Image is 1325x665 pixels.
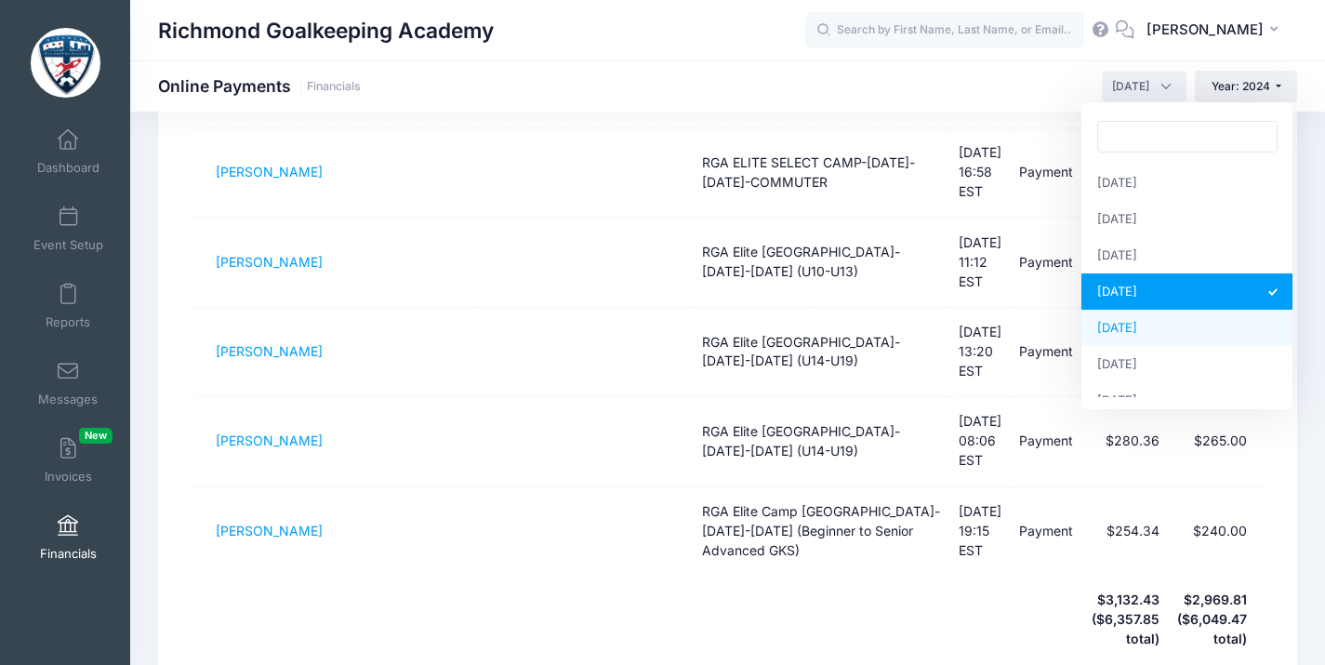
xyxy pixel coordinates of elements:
td: RGA ELITE SELECT CAMP-[DATE]-[DATE]-COMMUTER [693,128,949,218]
span: Messages [38,392,98,407]
li: [DATE] [1081,346,1292,382]
td: $254.34 [1082,487,1169,576]
li: [DATE] [1081,165,1292,201]
span: [PERSON_NAME] [1146,20,1264,40]
td: Payment [1010,308,1082,397]
a: [PERSON_NAME] [216,254,323,270]
a: [PERSON_NAME] [216,164,323,180]
td: [DATE] 13:20 EST [949,308,1011,397]
button: Year: 2024 [1195,71,1297,102]
td: $280.36 [1082,397,1169,486]
td: RGA Elite Camp [GEOGRAPHIC_DATA]-[DATE]-[DATE] (Beginner to Senior Advanced GKS) [693,487,949,576]
a: Messages [24,351,113,416]
li: [DATE] [1081,310,1292,346]
td: $265.00 [1168,397,1256,486]
a: Dashboard [24,119,113,184]
li: [DATE] [1081,273,1292,310]
span: April 2024 [1112,78,1149,95]
td: [DATE] 08:06 EST [949,397,1011,486]
span: Event Setup [33,237,103,253]
td: Payment [1010,218,1082,307]
td: Payment [1010,128,1082,218]
span: Invoices [45,469,92,485]
h1: Online Payments [158,76,361,96]
a: InvoicesNew [24,428,113,493]
td: [DATE] 11:12 EST [949,218,1011,307]
img: Richmond Goalkeeping Academy [31,28,100,98]
td: [DATE] 19:15 EST [949,487,1011,576]
input: Search by First Name, Last Name, or Email... [805,12,1084,49]
button: [PERSON_NAME] [1134,9,1297,52]
td: $240.00 [1168,487,1256,576]
a: Reports [24,273,113,339]
td: Payment [1010,487,1082,576]
a: [PERSON_NAME] [216,523,323,539]
th: $3,132.43 ($6,357.85 total) [1082,576,1169,664]
a: [PERSON_NAME] [216,432,323,448]
li: [DATE] [1081,237,1292,273]
span: New [79,428,113,444]
span: Dashboard [37,160,99,176]
a: Financials [24,505,113,570]
td: RGA Elite [GEOGRAPHIC_DATA]-[DATE]-[DATE] (U10-U13) [693,218,949,307]
span: April 2024 [1102,71,1186,102]
span: Financials [40,546,97,562]
td: [DATE] 16:58 EST [949,128,1011,218]
th: $2,969.81 ($6,049.47 total) [1168,576,1256,664]
a: Event Setup [24,196,113,261]
span: Reports [46,314,90,330]
h1: Richmond Goalkeeping Academy [158,9,494,52]
td: RGA Elite [GEOGRAPHIC_DATA]-[DATE]-[DATE] (U14-U19) [693,308,949,397]
a: [PERSON_NAME] [216,343,323,359]
td: RGA Elite [GEOGRAPHIC_DATA]-[DATE]-[DATE] (U14-U19) [693,397,949,486]
input: Search [1097,121,1279,153]
li: [DATE] [1081,201,1292,237]
a: Financials [307,80,361,94]
td: Payment [1010,397,1082,486]
li: [DATE] [1081,382,1292,419]
span: Year: 2024 [1212,79,1270,93]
